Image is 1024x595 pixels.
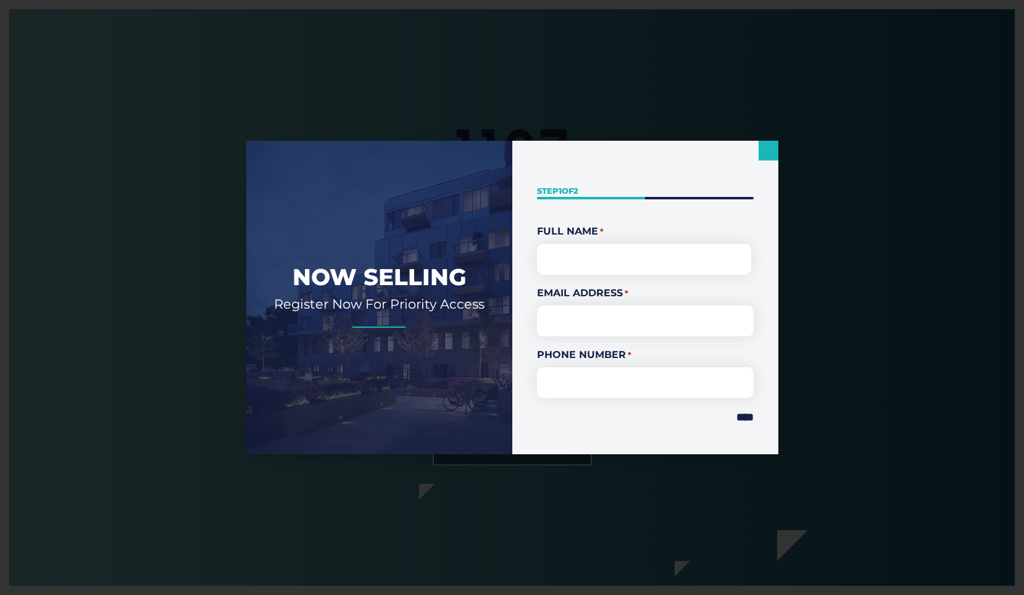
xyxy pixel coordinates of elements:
[537,347,754,362] label: Phone Number
[537,224,754,239] legend: Full Name
[265,262,494,292] h2: Now Selling
[537,286,754,301] label: Email Address
[573,186,578,196] span: 2
[537,185,754,197] p: Step of
[265,296,494,312] h2: Register Now For Priority Access
[759,141,778,160] a: Close
[559,186,562,196] span: 1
